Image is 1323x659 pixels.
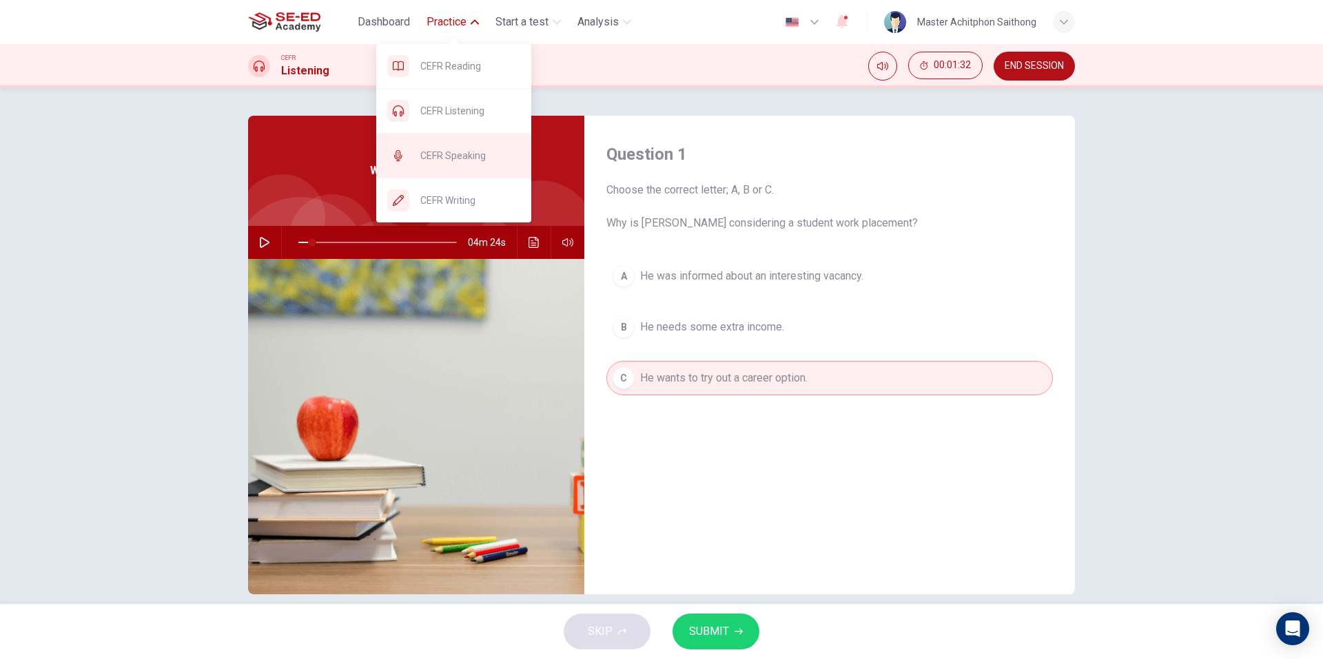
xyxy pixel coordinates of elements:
[577,14,619,30] span: Analysis
[917,14,1036,30] div: Master Achitphon Saithong
[248,8,352,36] a: SE-ED Academy logo
[613,316,635,338] div: B
[884,11,906,33] img: Profile picture
[1276,612,1309,645] div: Open Intercom Messenger
[427,14,466,30] span: Practice
[640,319,784,335] span: He needs some extra income.
[1005,61,1064,72] span: END SESSION
[281,63,329,79] h1: Listening
[783,17,801,28] img: en
[606,182,1053,231] span: Choose the correct letter; A, B or C. Why is [PERSON_NAME] considering a student work placement?
[640,268,863,284] span: He was informed about an interesting vacancy.
[908,52,983,79] button: 00:01:32
[468,226,517,259] span: 04m 24s
[606,259,1053,293] button: AHe was informed about an interesting vacancy.
[421,10,484,34] button: Practice
[420,103,520,119] span: CEFR Listening
[689,622,729,641] span: SUBMIT
[606,361,1053,395] button: CHe wants to try out a career option.
[908,52,983,81] div: Hide
[490,10,566,34] button: Start a test
[994,52,1075,81] button: END SESSION
[248,8,320,36] img: SE-ED Academy logo
[420,192,520,209] span: CEFR Writing
[572,10,637,34] button: Analysis
[606,310,1053,344] button: BHe needs some extra income.
[868,52,897,81] div: Mute
[376,44,531,88] div: CEFR Reading
[523,226,545,259] button: Click to see the audio transcription
[370,163,463,179] span: Work Placements
[673,614,759,649] button: SUBMIT
[420,58,520,74] span: CEFR Reading
[420,147,520,164] span: CEFR Speaking
[376,89,531,133] div: CEFR Listening
[358,14,410,30] span: Dashboard
[606,143,1053,165] h4: Question 1
[613,367,635,389] div: C
[640,370,808,386] span: He wants to try out a career option.
[376,134,531,178] div: CEFR Speaking
[495,14,548,30] span: Start a test
[248,259,584,594] img: Work Placements
[613,265,635,287] div: A
[934,60,971,71] span: 00:01:32
[376,178,531,222] div: CEFR Writing
[352,10,416,34] button: Dashboard
[281,53,296,63] span: CEFR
